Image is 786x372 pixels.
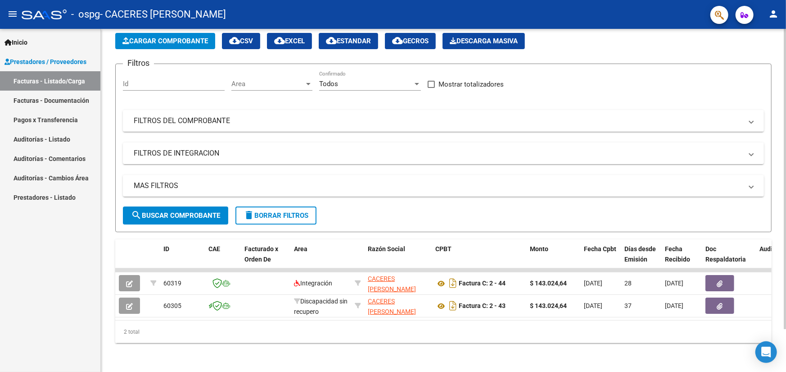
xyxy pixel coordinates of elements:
span: CACERES [PERSON_NAME] [368,298,416,315]
app-download-masive: Descarga masiva de comprobantes (adjuntos) [443,33,525,49]
span: Area [294,245,307,253]
mat-panel-title: FILTROS DE INTEGRACION [134,148,742,158]
datatable-header-cell: CPBT [432,239,526,279]
button: Estandar [319,33,378,49]
span: Razón Social [368,245,405,253]
mat-icon: cloud_download [326,35,337,46]
span: Descarga Masiva [450,37,518,45]
mat-expansion-panel-header: FILTROS DEL COMPROBANTE [123,110,764,132]
span: [DATE] [665,280,683,287]
mat-icon: menu [7,9,18,19]
div: 20302011290 [368,274,428,293]
mat-icon: cloud_download [274,35,285,46]
button: Cargar Comprobante [115,33,215,49]
i: Descargar documento [447,276,459,290]
span: Gecros [392,37,429,45]
div: Open Intercom Messenger [755,341,777,363]
div: 20302011290 [368,296,428,315]
span: Fecha Recibido [665,245,690,263]
span: 37 [624,302,632,309]
mat-panel-title: FILTROS DEL COMPROBANTE [134,116,742,126]
span: Auditoria [759,245,786,253]
span: CPBT [435,245,452,253]
div: 2 total [115,321,772,343]
button: Buscar Comprobante [123,207,228,225]
span: Todos [319,80,338,88]
button: Descarga Masiva [443,33,525,49]
datatable-header-cell: Fecha Recibido [661,239,702,279]
datatable-header-cell: Razón Social [364,239,432,279]
span: [DATE] [584,302,602,309]
span: Discapacidad sin recupero [294,298,348,315]
button: CSV [222,33,260,49]
span: Area [231,80,304,88]
span: Días desde Emisión [624,245,656,263]
span: Borrar Filtros [244,211,308,220]
span: Inicio [5,37,27,47]
strong: $ 143.024,64 [530,302,567,309]
button: EXCEL [267,33,312,49]
button: Gecros [385,33,436,49]
span: 60305 [163,302,181,309]
span: [DATE] [584,280,602,287]
span: Estandar [326,37,371,45]
datatable-header-cell: CAE [205,239,241,279]
mat-expansion-panel-header: MAS FILTROS [123,175,764,197]
span: Monto [530,245,548,253]
datatable-header-cell: Area [290,239,351,279]
span: EXCEL [274,37,305,45]
strong: Factura C: 2 - 43 [459,303,506,310]
span: [DATE] [665,302,683,309]
span: CSV [229,37,253,45]
span: Buscar Comprobante [131,211,220,220]
mat-panel-title: MAS FILTROS [134,181,742,191]
span: Integración [294,280,332,287]
span: 60319 [163,280,181,287]
h3: Filtros [123,57,154,69]
span: Mostrar totalizadores [438,79,504,90]
span: - ospg [71,5,100,24]
span: Doc Respaldatoria [705,245,746,263]
datatable-header-cell: Doc Respaldatoria [702,239,756,279]
mat-icon: search [131,210,142,220]
datatable-header-cell: Monto [526,239,580,279]
datatable-header-cell: Fecha Cpbt [580,239,621,279]
mat-icon: cloud_download [392,35,403,46]
span: CAE [208,245,220,253]
strong: Factura C: 2 - 44 [459,280,506,287]
span: ID [163,245,169,253]
mat-icon: delete [244,210,254,220]
datatable-header-cell: Facturado x Orden De [241,239,290,279]
span: - CACERES [PERSON_NAME] [100,5,226,24]
button: Borrar Filtros [235,207,316,225]
datatable-header-cell: Días desde Emisión [621,239,661,279]
span: Cargar Comprobante [122,37,208,45]
i: Descargar documento [447,299,459,313]
mat-icon: cloud_download [229,35,240,46]
span: Fecha Cpbt [584,245,616,253]
span: 28 [624,280,632,287]
mat-expansion-panel-header: FILTROS DE INTEGRACION [123,142,764,164]
mat-icon: person [768,9,779,19]
span: Prestadores / Proveedores [5,57,86,67]
span: CACERES [PERSON_NAME] [368,275,416,293]
span: Facturado x Orden De [244,245,278,263]
datatable-header-cell: ID [160,239,205,279]
strong: $ 143.024,64 [530,280,567,287]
